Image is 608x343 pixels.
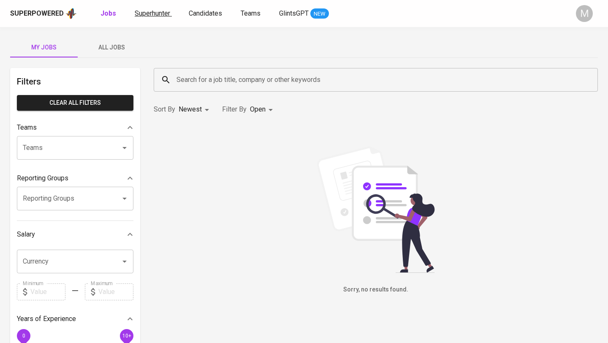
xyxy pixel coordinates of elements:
button: Open [119,142,130,154]
span: GlintsGPT [279,9,309,17]
p: Newest [179,104,202,114]
div: Years of Experience [17,310,133,327]
div: Reporting Groups [17,170,133,187]
div: Teams [17,119,133,136]
span: Clear All filters [24,98,127,108]
p: Salary [17,229,35,240]
input: Value [30,283,65,300]
span: NEW [310,10,329,18]
span: Teams [241,9,261,17]
button: Open [119,256,130,267]
button: Clear All filters [17,95,133,111]
b: Jobs [100,9,116,17]
h6: Filters [17,75,133,88]
div: Superpowered [10,9,64,19]
div: M [576,5,593,22]
div: Salary [17,226,133,243]
div: Open [250,102,276,117]
img: file_searching.svg [312,146,439,273]
p: Filter By [222,104,247,114]
span: Superhunter [135,9,170,17]
a: Candidates [189,8,224,19]
a: Superhunter [135,8,172,19]
a: Teams [241,8,262,19]
p: Years of Experience [17,314,76,324]
a: Superpoweredapp logo [10,7,77,20]
span: Open [250,105,266,113]
a: Jobs [100,8,118,19]
a: GlintsGPT NEW [279,8,329,19]
button: Open [119,193,130,204]
p: Reporting Groups [17,173,68,183]
span: My Jobs [15,42,73,53]
p: Sort By [154,104,175,114]
span: 0 [22,332,25,338]
span: Candidates [189,9,222,17]
div: Newest [179,102,212,117]
img: app logo [65,7,77,20]
p: Teams [17,122,37,133]
span: All Jobs [83,42,140,53]
span: 10+ [122,332,131,338]
h6: Sorry, no results found. [154,285,598,294]
input: Value [98,283,133,300]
